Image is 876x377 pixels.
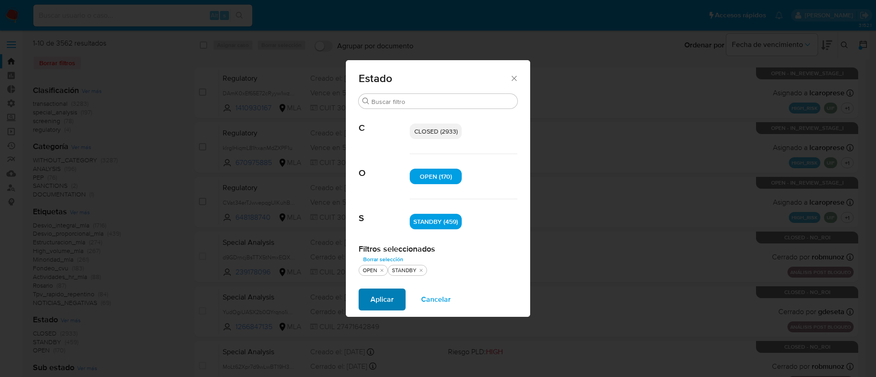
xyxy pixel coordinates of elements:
div: STANDBY [390,267,418,274]
span: Estado [359,73,510,84]
div: CLOSED (2933) [410,124,462,139]
button: Borrar selección [359,254,408,265]
span: S [359,199,410,224]
input: Buscar filtro [371,98,514,106]
span: Borrar selección [363,255,403,264]
span: Cancelar [421,289,451,310]
span: Aplicar [370,289,394,310]
button: Aplicar [359,289,406,310]
div: STANDBY (459) [410,214,462,229]
div: OPEN (170) [410,169,462,184]
span: C [359,109,410,134]
button: quitar STANDBY [417,267,425,274]
h2: Filtros seleccionados [359,244,517,254]
button: Cerrar [510,74,518,82]
span: O [359,154,410,179]
button: Buscar [362,98,370,105]
span: STANDBY (459) [413,217,458,226]
button: quitar OPEN [378,267,386,274]
span: OPEN (170) [420,172,452,181]
span: CLOSED (2933) [414,127,458,136]
div: OPEN [361,267,379,274]
button: Cancelar [409,289,463,310]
